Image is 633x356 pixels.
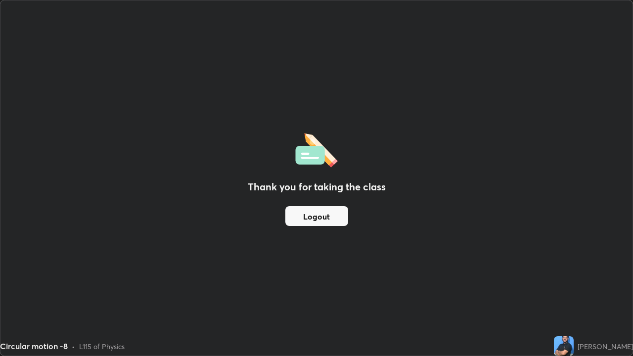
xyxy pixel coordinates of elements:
div: [PERSON_NAME] [578,341,633,352]
div: • [72,341,75,352]
img: f2301bd397bc4cf78b0e65b0791dc59c.jpg [554,336,574,356]
div: L115 of Physics [79,341,125,352]
img: offlineFeedback.1438e8b3.svg [295,130,338,168]
button: Logout [285,206,348,226]
h2: Thank you for taking the class [248,179,386,194]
